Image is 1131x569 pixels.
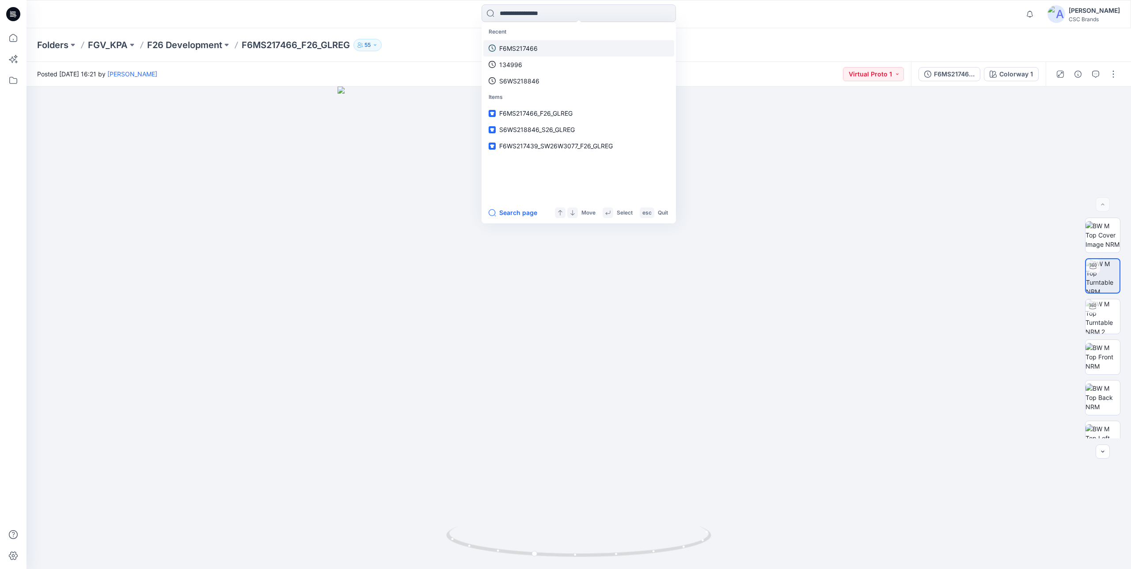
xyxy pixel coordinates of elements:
p: F6MS217466_F26_GLREG [242,39,350,51]
a: FGV_KPA [88,39,128,51]
a: S6WS218846_S26_GLREG [483,121,674,138]
a: F6MS217466_F26_GLREG [483,105,674,121]
button: F6MS217466_F26_GLREG_VP1 [918,67,980,81]
button: Colorway 1 [984,67,1039,81]
p: Items [483,89,674,106]
p: Recent [483,24,674,40]
p: Select [617,208,633,218]
p: F6MS217466 [499,44,538,53]
a: Folders [37,39,68,51]
p: 134996 [499,60,522,69]
img: BW M Top Cover Image NRM [1085,221,1120,249]
div: F6MS217466_F26_GLREG_VP1 [934,69,975,79]
button: Details [1071,67,1085,81]
span: F6MS217466_F26_GLREG [499,109,573,117]
p: Quit [658,208,668,218]
div: Colorway 1 [999,69,1033,79]
span: F6WS217439_SW26W3077_F26_GLREG [499,142,613,150]
img: BW M Top Turntable NRM [1086,259,1120,293]
p: Move [581,208,596,218]
span: S6WS218846_S26_GLREG [499,126,575,133]
a: 134996 [483,57,674,73]
p: 55 [364,40,371,50]
a: [PERSON_NAME] [107,70,157,78]
span: Posted [DATE] 16:21 by [37,69,157,79]
a: S6WS218846 [483,73,674,89]
button: 55 [353,39,382,51]
img: BW M Top Back NRM [1085,384,1120,411]
a: F6WS217439_SW26W3077_F26_GLREG [483,138,674,154]
img: BW M Top Front NRM [1085,343,1120,371]
img: avatar [1048,5,1065,23]
p: esc [642,208,652,218]
a: F26 Development [147,39,222,51]
a: F6MS217466 [483,40,674,57]
img: BW M Top Turntable NRM 2 [1085,299,1120,334]
div: [PERSON_NAME] [1069,5,1120,16]
p: S6WS218846 [499,76,539,86]
img: BW M Top Left NRM [1085,424,1120,452]
button: Search page [489,207,537,218]
div: CSC Brands [1069,16,1120,23]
